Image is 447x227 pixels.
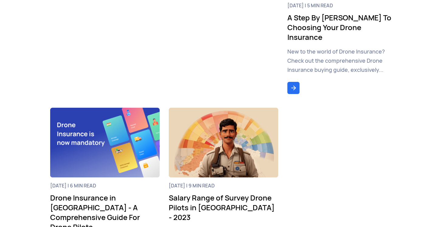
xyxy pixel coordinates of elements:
p: New to the world of Drone Insurance? Check out the comprehensive Drone Insurance buying guide, ex... [287,47,397,75]
img: bg_insurance_dronepilot_listing.png [50,108,160,178]
img: bg_salary__surveydronepilot_listing.png [169,108,278,178]
span: [DATE] | 6 min read [50,183,160,188]
span: [DATE] | 5 min read [287,3,397,8]
h3: A Step By [PERSON_NAME] To Choosing Your Drone Insurance [287,13,397,42]
h3: Salary Range of Survey Drone Pilots in [GEOGRAPHIC_DATA] - 2023 [169,193,278,222]
span: [DATE] | 9 min read [169,183,278,188]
